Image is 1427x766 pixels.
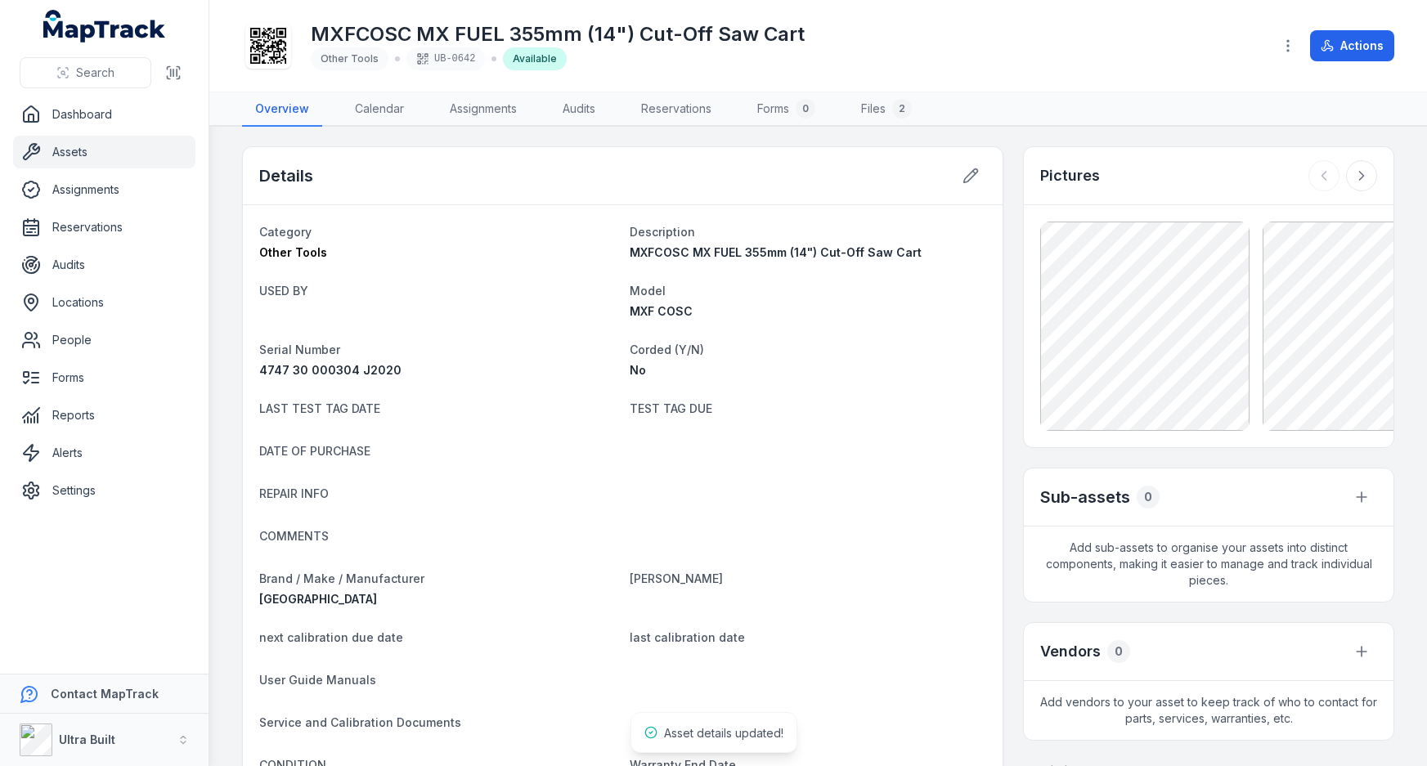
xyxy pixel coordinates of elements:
a: MapTrack [43,10,166,43]
a: Files2 [848,92,925,127]
div: 0 [1137,486,1160,508]
a: People [13,324,195,356]
h1: MXFCOSC MX FUEL 355mm (14") Cut-Off Saw Cart [311,21,805,47]
a: Reservations [13,211,195,244]
div: UB-0642 [406,47,485,70]
span: DATE OF PURCHASE [259,444,370,458]
span: USED BY [259,284,308,298]
button: Search [20,57,151,88]
a: Forms [13,361,195,394]
span: next calibration due date [259,630,403,644]
span: Service and Calibration Documents [259,715,461,729]
span: Add sub-assets to organise your assets into distinct components, making it easier to manage and t... [1024,526,1393,602]
span: Description [630,225,695,239]
div: Available [503,47,567,70]
span: MXFCOSC MX FUEL 355mm (14") Cut-Off Saw Cart [630,245,922,259]
h3: Vendors [1040,640,1101,663]
span: Category [259,225,312,239]
div: 0 [796,99,815,119]
a: Reservations [628,92,725,127]
h2: Sub-assets [1040,486,1130,508]
span: REPAIR INFO [259,486,329,500]
h2: Details [259,164,313,187]
span: TEST TAG DUE [630,401,712,415]
a: Audits [550,92,608,127]
div: 0 [1107,640,1130,663]
a: Reports [13,399,195,432]
a: Forms0 [744,92,828,127]
span: Other Tools [321,52,379,65]
a: Assets [13,136,195,168]
a: Assignments [13,173,195,206]
span: [GEOGRAPHIC_DATA] [259,592,377,606]
span: Serial Number [259,343,340,356]
span: Brand / Make / Manufacturer [259,571,424,585]
a: Audits [13,249,195,281]
span: Corded (Y/N) [630,343,704,356]
a: Overview [242,92,322,127]
a: Locations [13,286,195,319]
div: 2 [892,99,912,119]
span: LAST TEST TAG DATE [259,401,380,415]
strong: Contact MapTrack [51,687,159,701]
button: Actions [1310,30,1394,61]
a: Calendar [342,92,417,127]
h3: Pictures [1040,164,1100,187]
span: MXF COSC [630,304,693,318]
a: Dashboard [13,98,195,131]
span: Search [76,65,114,81]
span: No [630,363,646,377]
span: Asset details updated! [664,726,783,740]
span: Add vendors to your asset to keep track of who to contact for parts, services, warranties, etc. [1024,681,1393,740]
a: Assignments [437,92,530,127]
span: COMMENTS [259,529,329,543]
span: User Guide Manuals [259,673,376,687]
span: last calibration date [630,630,745,644]
span: 4747 30 000304 J2020 [259,363,402,377]
strong: Ultra Built [59,732,115,746]
a: Alerts [13,437,195,469]
a: Settings [13,474,195,507]
span: [PERSON_NAME] [630,571,723,585]
span: Model [630,284,666,298]
span: Other Tools [259,245,327,259]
